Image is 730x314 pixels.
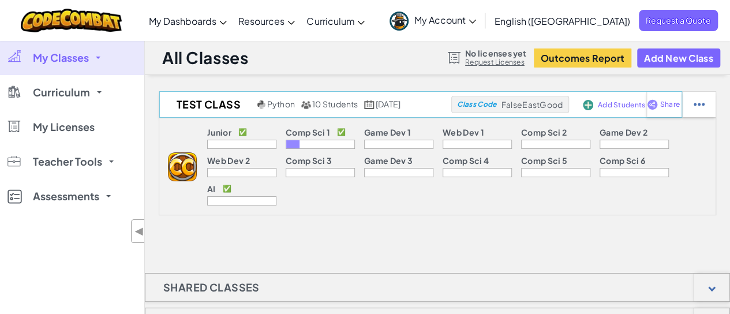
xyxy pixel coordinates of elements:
img: logo [168,152,197,181]
a: English ([GEOGRAPHIC_DATA]) [489,5,636,36]
p: Comp Sci 2 [521,128,567,137]
p: Comp Sci 1 [286,128,330,137]
span: Class Code [457,101,496,108]
p: AI [207,184,216,193]
span: Share [660,101,680,108]
p: Game Dev 3 [364,156,413,165]
img: python.png [257,100,266,109]
h1: Shared Classes [145,273,278,302]
button: Add New Class [637,48,720,68]
button: Outcomes Report [534,48,631,68]
span: 10 Students [312,99,358,109]
a: My Dashboards [143,5,233,36]
p: ✅ [238,128,247,137]
span: Resources [238,15,284,27]
a: Resources [233,5,301,36]
span: My Dashboards [149,15,216,27]
img: IconAddStudents.svg [583,100,593,110]
h2: Test Class [159,96,254,113]
img: calendar.svg [364,100,375,109]
p: Comp Sci 6 [600,156,645,165]
a: Test Class Python 10 Students [DATE] [159,96,451,113]
p: Comp Sci 4 [443,156,489,165]
a: Request Licenses [465,58,526,67]
span: ◀ [134,223,144,240]
p: Junior [207,128,231,137]
span: No licenses yet [465,48,526,58]
img: avatar [390,12,409,31]
p: Web Dev 1 [443,128,484,137]
p: Comp Sci 5 [521,156,567,165]
span: Add Students [598,102,645,109]
span: Teacher Tools [33,156,102,167]
span: Python [267,99,295,109]
a: Request a Quote [639,10,718,31]
a: My Account [384,2,482,39]
span: Assessments [33,191,99,201]
img: MultipleUsers.png [301,100,311,109]
span: English ([GEOGRAPHIC_DATA]) [495,15,630,27]
span: FalseEastGood [501,99,563,110]
p: Game Dev 2 [600,128,647,137]
span: My Licenses [33,122,95,132]
img: CodeCombat logo [21,9,122,32]
span: My Classes [33,53,89,63]
p: Web Dev 2 [207,156,250,165]
span: My Account [414,14,476,26]
span: Curriculum [33,87,90,98]
p: ✅ [337,128,346,137]
img: IconStudentEllipsis.svg [694,99,705,110]
p: ✅ [223,184,231,193]
p: Comp Sci 3 [286,156,332,165]
h1: All Classes [162,47,248,69]
img: IconShare_Purple.svg [647,99,658,110]
p: Game Dev 1 [364,128,411,137]
span: Curriculum [306,15,354,27]
span: [DATE] [376,99,400,109]
a: Curriculum [301,5,370,36]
